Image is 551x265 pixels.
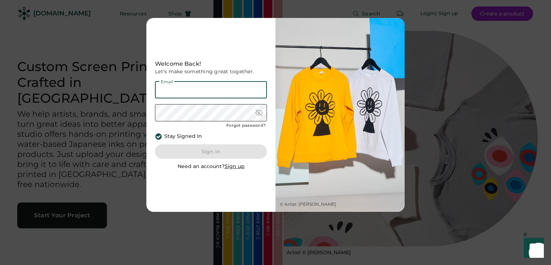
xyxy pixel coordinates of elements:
div: Stay Signed In [164,133,202,140]
div: Forgot password? [226,123,265,129]
img: Web-Rendered_Studio-51sRGB.jpg [275,18,405,212]
div: © Artist: [PERSON_NAME] [280,201,336,208]
button: Sign in [155,144,267,159]
div: Welcome Back! [155,60,267,68]
u: Sign up [225,163,245,169]
div: Need an account? [178,163,245,170]
div: Let's make something great together. [155,68,267,75]
div: Email [159,80,174,84]
iframe: Front Chat [517,233,548,264]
